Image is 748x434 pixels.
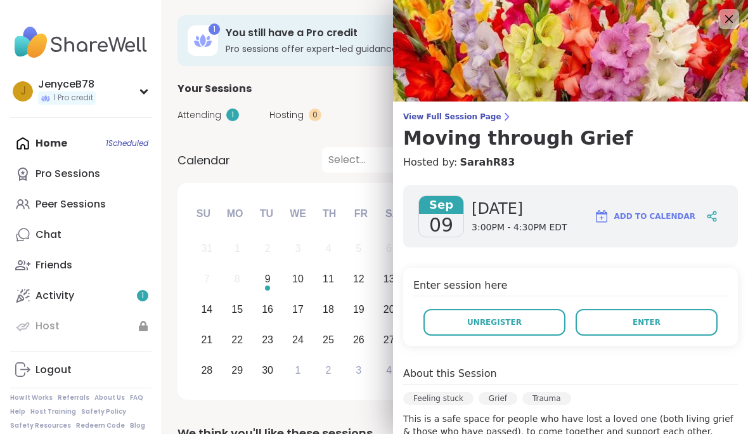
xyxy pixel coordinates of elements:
div: Not available Monday, September 1st, 2025 [224,235,251,263]
div: 18 [323,301,334,318]
a: Host [10,311,152,341]
div: Choose Tuesday, September 23rd, 2025 [254,326,281,353]
a: How It Works [10,393,53,402]
div: 27 [384,331,395,348]
div: JenyceB78 [38,77,96,91]
div: We [284,200,312,228]
span: Attending [177,109,221,122]
a: Blog [130,421,145,430]
div: Choose Thursday, September 11th, 2025 [315,266,342,293]
div: Not available Sunday, September 7th, 2025 [193,266,221,293]
div: Feeling stuck [403,392,474,405]
span: View Full Session Page [403,112,738,122]
a: Peer Sessions [10,189,152,220]
div: Choose Thursday, October 2nd, 2025 [315,357,342,384]
img: ShareWell Nav Logo [10,20,152,65]
div: Choose Wednesday, October 1st, 2025 [285,357,312,384]
div: 12 [353,270,364,287]
h4: Hosted by: [403,155,738,170]
span: [DATE] [472,199,567,219]
span: 1 Pro credit [53,93,93,103]
a: View Full Session PageMoving through Grief [403,112,738,150]
div: Choose Wednesday, September 10th, 2025 [285,266,312,293]
div: Choose Monday, September 29th, 2025 [224,357,251,384]
div: 29 [231,362,243,379]
div: 1 [226,109,239,121]
div: 30 [262,362,273,379]
a: Safety Policy [81,407,126,416]
a: About Us [94,393,125,402]
div: Th [316,200,344,228]
div: Trauma [522,392,571,405]
div: 5 [356,240,361,257]
div: Peer Sessions [35,197,106,211]
span: 09 [429,214,453,237]
span: Unregister [467,317,522,328]
div: Choose Saturday, September 20th, 2025 [375,296,403,324]
span: 3:00PM - 4:30PM EDT [472,221,567,234]
div: month 2025-09 [191,233,404,385]
div: Activity [35,289,74,303]
div: 28 [201,362,212,379]
a: Redeem Code [76,421,125,430]
div: Sa [378,200,406,228]
div: Tu [252,200,280,228]
div: Choose Tuesday, September 30th, 2025 [254,357,281,384]
h3: You still have a Pro credit [226,26,606,40]
div: 17 [292,301,304,318]
div: 7 [204,270,210,287]
a: Pro Sessions [10,159,152,189]
div: Not available Thursday, September 4th, 2025 [315,235,342,263]
div: 21 [201,331,212,348]
div: 23 [262,331,273,348]
div: Su [190,200,217,228]
a: FAQ [130,393,143,402]
h3: Moving through Grief [403,127,738,150]
div: Choose Tuesday, September 16th, 2025 [254,296,281,324]
div: 16 [262,301,273,318]
div: 11 [323,270,334,287]
div: Choose Sunday, September 14th, 2025 [193,296,221,324]
div: Friends [35,258,72,272]
span: Enter [633,317,661,328]
div: 3 [356,362,361,379]
div: Pro Sessions [35,167,100,181]
div: Choose Monday, September 22nd, 2025 [224,326,251,353]
a: Chat [10,220,152,250]
div: Choose Thursday, September 18th, 2025 [315,296,342,324]
div: Choose Friday, September 19th, 2025 [345,296,372,324]
div: Choose Sunday, September 28th, 2025 [193,357,221,384]
div: 10 [292,270,304,287]
div: Choose Wednesday, September 17th, 2025 [285,296,312,324]
div: 19 [353,301,364,318]
div: Not available Tuesday, September 2nd, 2025 [254,235,281,263]
div: 1 [295,362,301,379]
a: Referrals [58,393,89,402]
div: Grief [479,392,517,405]
span: Add to Calendar [614,211,695,222]
div: 6 [386,240,392,257]
div: Not available Sunday, August 31st, 2025 [193,235,221,263]
div: 14 [201,301,212,318]
div: 0 [309,109,321,121]
div: 22 [231,331,243,348]
div: Not available Monday, September 8th, 2025 [224,266,251,293]
span: Your Sessions [177,81,252,96]
div: Host [35,319,60,333]
div: Logout [35,363,72,377]
img: ShareWell Logomark [594,209,609,224]
a: Friends [10,250,152,280]
div: 26 [353,331,364,348]
div: 9 [265,270,271,287]
button: Add to Calendar [588,201,701,232]
div: 13 [384,270,395,287]
span: J [20,83,26,100]
div: 8 [235,270,240,287]
h4: Enter session here [413,278,728,296]
div: 31 [201,240,212,257]
a: Help [10,407,25,416]
div: Choose Friday, September 12th, 2025 [345,266,372,293]
div: 20 [384,301,395,318]
div: Fr [347,200,375,228]
div: Mo [221,200,248,228]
